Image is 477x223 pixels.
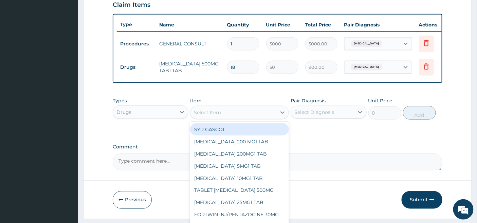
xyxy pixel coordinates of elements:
div: FORTWIN INJ/PENTAZOCINE 30MG [190,209,289,221]
div: TABLET [MEDICAL_DATA] 500MG [190,184,289,197]
span: [MEDICAL_DATA] [351,64,383,70]
label: Comment [113,144,443,150]
h3: Claim Items [113,1,150,9]
div: Select Diagnosis [294,109,334,116]
th: Pair Diagnosis [341,18,416,32]
label: Pair Diagnosis [291,97,326,104]
th: Type [117,18,156,31]
div: [MEDICAL_DATA] 10MG1 TAB [190,172,289,184]
td: [MEDICAL_DATA] 500MG TAB1 TAB [156,57,224,77]
th: Actions [416,18,450,32]
label: Types [113,98,127,104]
td: GENERAL CONSULT [156,37,224,50]
div: Select Item [194,109,221,116]
th: Unit Price [263,18,302,32]
th: Total Price [302,18,341,32]
label: Unit Price [368,97,393,104]
span: We're online! [39,68,94,136]
td: Drugs [117,61,156,74]
th: Name [156,18,224,32]
div: SYR GASCOL [190,123,289,136]
th: Quantity [224,18,263,32]
button: Add [403,106,436,120]
div: Drugs [116,109,131,116]
div: [MEDICAL_DATA] 200MG1 TAB [190,148,289,160]
td: Procedures [117,38,156,50]
span: [MEDICAL_DATA] [351,40,383,47]
div: Chat with us now [35,38,114,47]
div: [MEDICAL_DATA] 25MG1 TAB [190,197,289,209]
label: Item [190,97,202,104]
div: Minimize live chat window [111,3,128,20]
button: Previous [113,191,152,209]
div: [MEDICAL_DATA] 5MG1 TAB [190,160,289,172]
img: d_794563401_company_1708531726252_794563401 [13,34,27,51]
div: [MEDICAL_DATA] 200 MG1 TAB [190,136,289,148]
button: Submit [402,191,442,209]
textarea: Type your message and hit 'Enter' [3,150,129,174]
